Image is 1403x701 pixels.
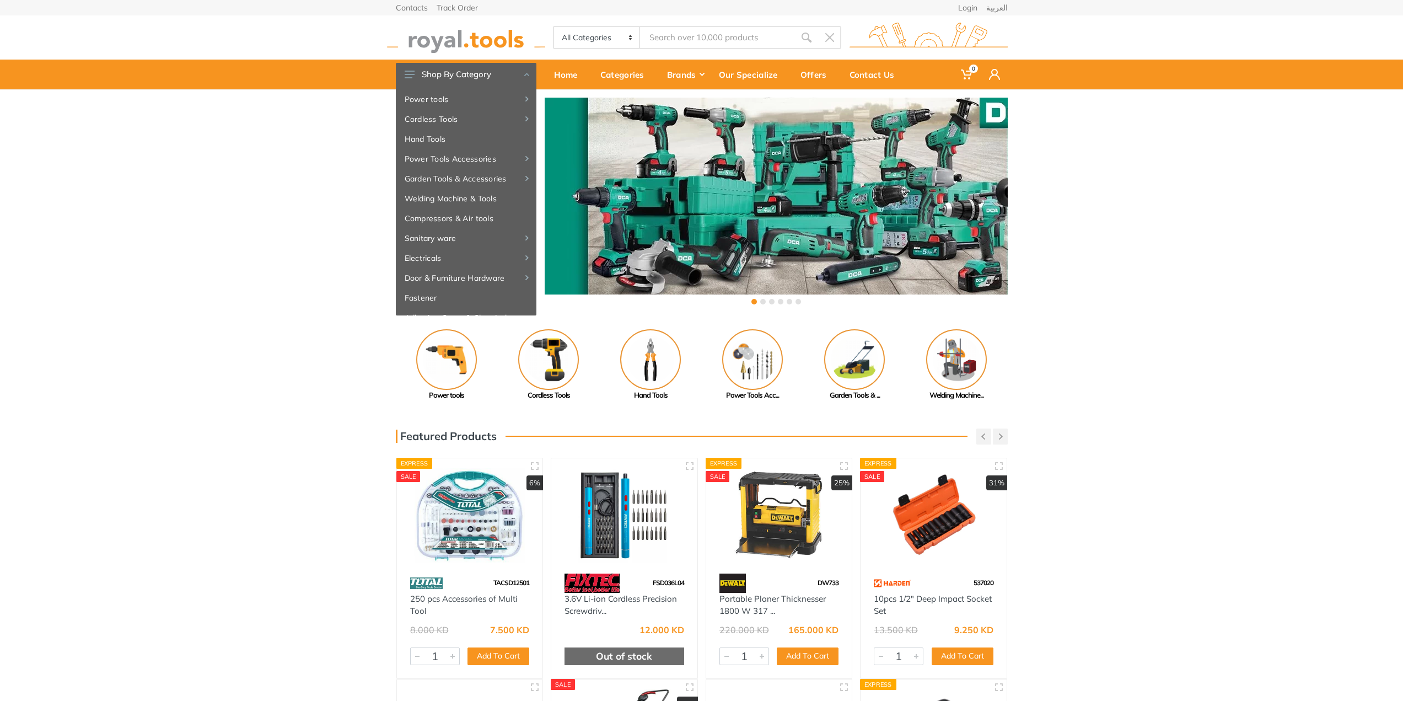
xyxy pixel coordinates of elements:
[396,89,536,109] a: Power tools
[659,63,711,86] div: Brands
[932,648,993,665] button: Add To Cart
[437,4,478,12] a: Track Order
[860,458,896,469] div: Express
[777,648,838,665] button: Add To Cart
[719,625,769,634] div: 220.000 KD
[396,189,536,208] a: Welding Machine & Tools
[702,390,804,401] div: Power Tools Acc...
[958,4,977,12] a: Login
[396,329,498,401] a: Power tools
[969,65,978,73] span: 0
[639,625,684,634] div: 12.000 KD
[804,390,906,401] div: Garden Tools & ...
[396,430,497,443] h3: Featured Products
[874,593,992,617] a: 10pcs 1/2" Deep Impact Socket Set
[565,574,620,593] img: 115.webp
[842,60,910,89] a: Contact Us
[719,593,826,617] a: Portable Planer Thicknesser 1800 W 317 ...
[600,329,702,401] a: Hand Tools
[653,579,684,587] span: FSD036L04
[561,468,687,563] img: Royal Tools - 3.6V Li-ion Cordless Precision Screwdriver Kit
[926,329,987,390] img: Royal - Welding Machine & Tools
[410,574,443,593] img: 86.webp
[416,329,477,390] img: Royal - Power tools
[711,60,793,89] a: Our Specialize
[953,60,981,89] a: 0
[860,471,884,482] div: SALE
[396,208,536,228] a: Compressors & Air tools
[396,228,536,248] a: Sanitary ware
[396,288,536,308] a: Fastener
[600,390,702,401] div: Hand Tools
[706,458,742,469] div: Express
[850,23,1008,53] img: royal.tools Logo
[824,329,885,390] img: Royal - Garden Tools & Accessories
[396,149,536,169] a: Power Tools Accessories
[793,63,842,86] div: Offers
[719,574,746,593] img: 45.webp
[860,679,896,690] div: Express
[396,248,536,268] a: Electricals
[546,60,593,89] a: Home
[818,579,838,587] span: DW733
[986,4,1008,12] a: العربية
[874,625,918,634] div: 13.500 KD
[906,329,1008,401] a: Welding Machine...
[831,475,852,491] div: 25%
[874,574,911,593] img: 121.webp
[706,471,730,482] div: SALE
[986,475,1007,491] div: 31%
[396,458,433,469] div: Express
[722,329,783,390] img: Royal - Power Tools Accessories
[396,129,536,149] a: Hand Tools
[804,329,906,401] a: Garden Tools & ...
[396,390,498,401] div: Power tools
[788,625,838,634] div: 165.000 KD
[565,648,684,665] div: Out of stock
[490,625,529,634] div: 7.500 KD
[954,625,993,634] div: 9.250 KD
[546,63,593,86] div: Home
[842,63,910,86] div: Contact Us
[526,475,543,491] div: 6%
[554,27,641,48] select: Category
[498,390,600,401] div: Cordless Tools
[498,329,600,401] a: Cordless Tools
[640,26,794,49] input: Site search
[793,60,842,89] a: Offers
[702,329,804,401] a: Power Tools Acc...
[518,329,579,390] img: Royal - Cordless Tools
[467,648,529,665] button: Add To Cart
[593,60,659,89] a: Categories
[396,308,536,328] a: Adhesive, Spray & Chemical
[396,109,536,129] a: Cordless Tools
[593,63,659,86] div: Categories
[407,468,533,563] img: Royal Tools - 250 pcs Accessories of Multi Tool
[565,593,677,617] a: 3.6V Li-ion Cordless Precision Screwdriv...
[387,23,545,53] img: royal.tools Logo
[396,268,536,288] a: Door & Furniture Hardware
[620,329,681,390] img: Royal - Hand Tools
[396,471,421,482] div: SALE
[410,593,518,617] a: 250 pcs Accessories of Multi Tool
[870,468,997,563] img: Royal Tools - 10pcs 1/2
[551,679,575,690] div: SALE
[410,625,449,634] div: 8.000 KD
[906,390,1008,401] div: Welding Machine...
[493,579,529,587] span: TACSD12501
[396,63,536,86] button: Shop By Category
[711,63,793,86] div: Our Specialize
[396,4,428,12] a: Contacts
[974,579,993,587] span: 537020
[396,169,536,189] a: Garden Tools & Accessories
[716,468,842,563] img: Royal Tools - Portable Planer Thicknesser 1800 W 317 mm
